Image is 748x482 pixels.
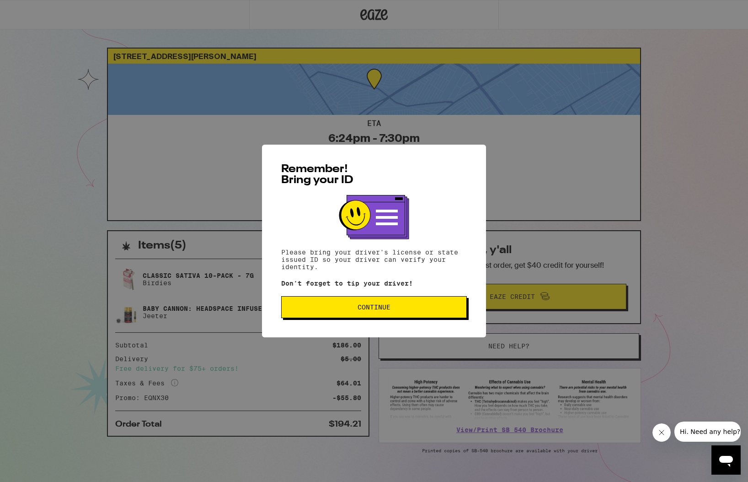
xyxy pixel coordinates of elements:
iframe: Close message [652,423,671,442]
iframe: Message from company [674,422,741,442]
p: Don't forget to tip your driver! [281,280,467,287]
button: Continue [281,296,467,318]
span: Remember! Bring your ID [281,164,353,186]
span: Continue [358,304,390,310]
iframe: Button to launch messaging window [711,445,741,475]
p: Please bring your driver's license or state issued ID so your driver can verify your identity. [281,249,467,271]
